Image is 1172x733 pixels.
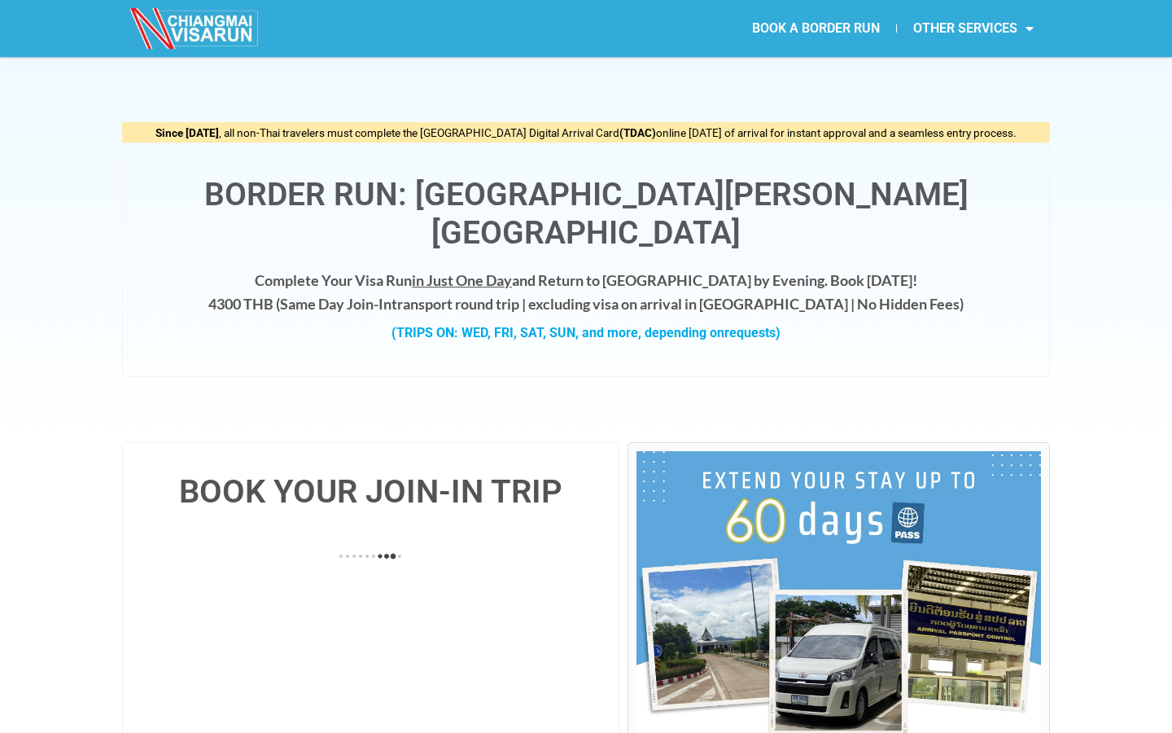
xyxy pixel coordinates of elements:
nav: Menu [586,10,1050,47]
h4: Complete Your Visa Run and Return to [GEOGRAPHIC_DATA] by Evening. Book [DATE]! 4300 THB ( transp... [139,269,1033,316]
span: requests) [724,325,781,340]
h1: Border Run: [GEOGRAPHIC_DATA][PERSON_NAME][GEOGRAPHIC_DATA] [139,176,1033,252]
a: OTHER SERVICES [897,10,1050,47]
strong: Same Day Join-In [280,295,391,313]
strong: (TDAC) [619,126,656,139]
h4: BOOK YOUR JOIN-IN TRIP [139,476,602,508]
span: in Just One Day [412,271,512,289]
strong: Since [DATE] [155,126,219,139]
a: BOOK A BORDER RUN [736,10,896,47]
strong: (TRIPS ON: WED, FRI, SAT, SUN, and more, depending on [391,325,781,340]
span: , all non-Thai travelers must complete the [GEOGRAPHIC_DATA] Digital Arrival Card online [DATE] o... [155,126,1017,139]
